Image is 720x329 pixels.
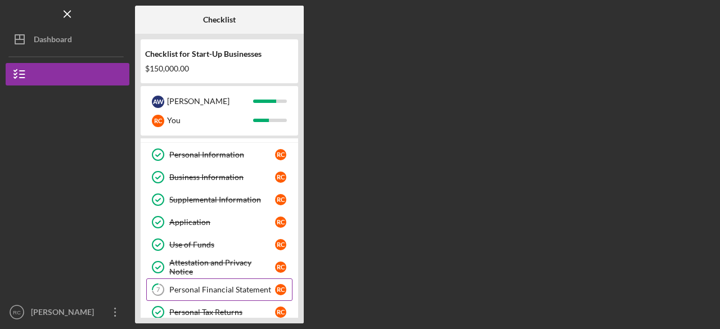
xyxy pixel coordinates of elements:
a: 7Personal Financial StatementRC [146,278,292,301]
div: [PERSON_NAME] [167,92,253,111]
a: Supplemental InformationRC [146,188,292,211]
a: ApplicationRC [146,211,292,233]
div: R C [275,194,286,205]
div: Personal Financial Statement [169,285,275,294]
div: Attestation and Privacy Notice [169,258,275,276]
div: R C [275,307,286,318]
div: Personal Tax Returns [169,308,275,317]
div: R C [275,217,286,228]
div: R C [152,115,164,127]
div: R C [275,239,286,250]
div: Personal Information [169,150,275,159]
div: [PERSON_NAME] [28,301,101,326]
div: Supplemental Information [169,195,275,204]
b: Checklist [203,15,236,24]
div: R C [275,284,286,295]
div: Business Information [169,173,275,182]
div: R C [275,262,286,273]
div: Use of Funds [169,240,275,249]
a: Personal InformationRC [146,143,292,166]
div: R C [275,149,286,160]
div: Checklist for Start-Up Businesses [145,49,294,58]
div: Application [169,218,275,227]
a: Attestation and Privacy NoticeRC [146,256,292,278]
div: $150,000.00 [145,64,294,73]
tspan: 7 [156,286,160,294]
a: Personal Tax ReturnsRC [146,301,292,323]
a: Business InformationRC [146,166,292,188]
a: Use of FundsRC [146,233,292,256]
div: A W [152,96,164,108]
button: Dashboard [6,28,129,51]
div: R C [275,172,286,183]
text: RC [13,309,21,316]
button: RC[PERSON_NAME] [6,301,129,323]
div: You [167,111,253,130]
div: Dashboard [34,28,72,53]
